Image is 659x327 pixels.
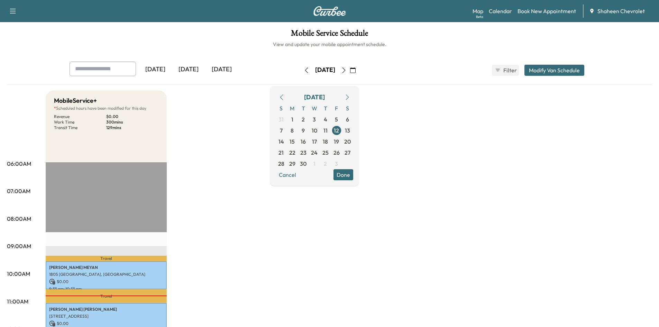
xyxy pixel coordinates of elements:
[49,265,163,270] p: [PERSON_NAME] MEYAN
[54,125,106,130] p: Transit Time
[503,66,516,74] span: Filter
[335,160,338,168] span: 3
[331,103,342,114] span: F
[312,137,317,146] span: 17
[311,148,318,157] span: 24
[106,125,158,130] p: 129 mins
[7,187,30,195] p: 07:00AM
[280,126,283,135] span: 7
[7,29,652,41] h1: Mobile Service Schedule
[7,160,31,168] p: 06:00AM
[315,66,335,74] div: [DATE]
[313,160,315,168] span: 1
[49,320,163,327] p: $ 0.00
[278,137,284,146] span: 14
[304,92,325,102] div: [DATE]
[291,115,293,124] span: 1
[54,119,106,125] p: Work Time
[276,169,299,180] button: Cancel
[345,148,350,157] span: 27
[7,242,31,250] p: 09:00AM
[300,148,306,157] span: 23
[323,137,328,146] span: 18
[324,160,327,168] span: 2
[489,7,512,15] a: Calendar
[289,148,295,157] span: 22
[289,160,295,168] span: 29
[298,103,309,114] span: T
[492,65,519,76] button: Filter
[7,215,31,223] p: 08:00AM
[302,115,305,124] span: 2
[476,14,483,19] div: Beta
[345,126,350,135] span: 13
[106,114,158,119] p: $ 0.00
[278,160,284,168] span: 28
[312,126,317,135] span: 10
[524,65,584,76] button: Modify Van Schedule
[7,270,30,278] p: 10:00AM
[323,126,328,135] span: 11
[49,307,163,312] p: [PERSON_NAME] [PERSON_NAME]
[320,103,331,114] span: T
[54,114,106,119] p: Revenue
[346,115,349,124] span: 6
[49,314,163,319] p: [STREET_ADDRESS]
[276,103,287,114] span: S
[309,103,320,114] span: W
[473,7,483,15] a: MapBeta
[49,279,163,285] p: $ 0.00
[322,148,329,157] span: 25
[46,256,167,261] p: Travel
[335,115,338,124] span: 5
[344,137,351,146] span: 20
[54,96,97,106] h5: MobileService+
[324,115,327,124] span: 4
[54,106,158,111] p: Scheduled hours have been modified for this day
[106,119,158,125] p: 300 mins
[290,137,295,146] span: 15
[313,6,346,16] img: Curbee Logo
[139,62,172,78] div: [DATE]
[287,103,298,114] span: M
[291,126,294,135] span: 8
[333,148,340,157] span: 26
[46,289,167,303] p: Travel
[300,160,306,168] span: 30
[7,41,652,48] h6: View and update your mobile appointment schedule.
[301,137,306,146] span: 16
[49,286,163,292] p: 9:33 am - 10:33 am
[342,103,353,114] span: S
[278,115,284,124] span: 31
[333,169,353,180] button: Done
[7,297,28,306] p: 11:00AM
[597,7,645,15] span: Shaheen Chevrolet
[278,148,284,157] span: 21
[302,126,305,135] span: 9
[334,126,339,135] span: 12
[49,272,163,277] p: 1805 [GEOGRAPHIC_DATA], [GEOGRAPHIC_DATA]
[334,137,339,146] span: 19
[172,62,205,78] div: [DATE]
[518,7,576,15] a: Book New Appointment
[205,62,238,78] div: [DATE]
[313,115,316,124] span: 3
